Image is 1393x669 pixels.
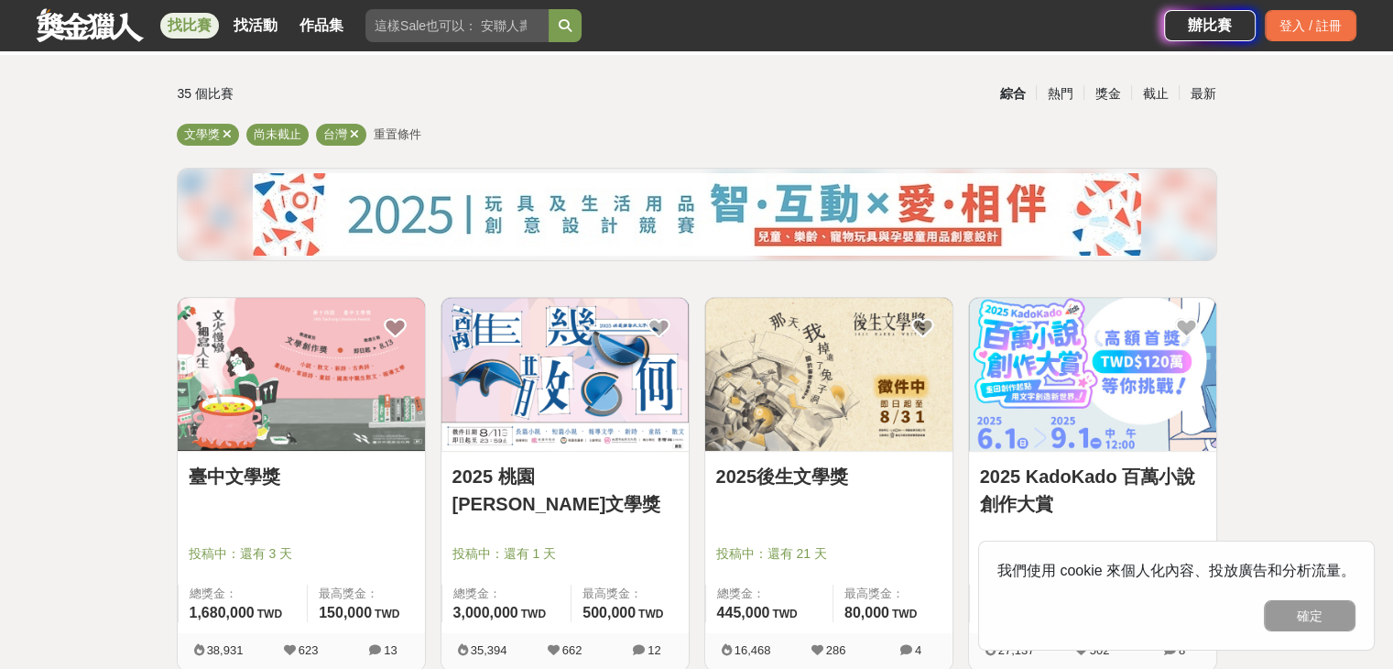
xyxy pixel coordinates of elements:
[1036,78,1083,110] div: 熱門
[988,78,1036,110] div: 綜合
[178,298,425,451] img: Cover Image
[190,585,297,603] span: 總獎金：
[648,643,660,657] span: 12
[253,173,1141,256] img: 0b2d4a73-1f60-4eea-aee9-81a5fd7858a2.jpg
[184,127,220,141] span: 文學獎
[892,608,917,620] span: TWD
[453,605,518,620] span: 3,000,000
[969,298,1216,452] a: Cover Image
[772,608,797,620] span: TWD
[980,463,1205,518] a: 2025 KadoKado 百萬小說創作大賞
[178,298,425,452] a: Cover Image
[997,563,1355,578] span: 我們使用 cookie 來個人化內容、投放廣告和分析流量。
[998,643,1035,657] span: 27,137
[189,463,414,490] a: 臺中文學獎
[471,643,507,657] span: 35,394
[299,643,319,657] span: 623
[1131,78,1179,110] div: 截止
[226,13,285,38] a: 找活動
[582,585,677,603] span: 最高獎金：
[717,605,770,620] span: 445,000
[441,298,689,452] a: Cover Image
[384,643,397,657] span: 13
[1090,643,1110,657] span: 502
[735,643,771,657] span: 16,468
[1164,10,1256,41] a: 辦比賽
[178,78,523,110] div: 35 個比賽
[705,298,952,452] a: Cover Image
[254,127,301,141] span: 尚未截止
[969,298,1216,451] img: Cover Image
[716,463,941,490] a: 2025後生文學獎
[453,585,560,603] span: 總獎金：
[915,643,921,657] span: 4
[452,463,678,518] a: 2025 桃園[PERSON_NAME]文學獎
[1264,600,1355,631] button: 確定
[717,585,822,603] span: 總獎金：
[521,608,546,620] span: TWD
[826,643,846,657] span: 286
[1179,78,1226,110] div: 最新
[319,605,372,620] span: 150,000
[452,544,678,564] span: 投稿中：還有 1 天
[257,608,282,620] span: TWD
[1265,10,1356,41] div: 登入 / 註冊
[292,13,351,38] a: 作品集
[319,585,413,603] span: 最高獎金：
[1179,643,1185,657] span: 8
[441,298,689,451] img: Cover Image
[1083,78,1131,110] div: 獎金
[582,605,636,620] span: 500,000
[160,13,219,38] a: 找比賽
[207,643,244,657] span: 38,931
[374,127,421,141] span: 重置條件
[638,608,663,620] span: TWD
[365,9,549,42] input: 這樣Sale也可以： 安聯人壽創意銷售法募集
[375,608,399,620] span: TWD
[844,605,889,620] span: 80,000
[705,298,952,451] img: Cover Image
[323,127,347,141] span: 台灣
[562,643,582,657] span: 662
[716,544,941,564] span: 投稿中：還有 21 天
[189,544,414,564] span: 投稿中：還有 3 天
[844,585,941,603] span: 最高獎金：
[190,605,255,620] span: 1,680,000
